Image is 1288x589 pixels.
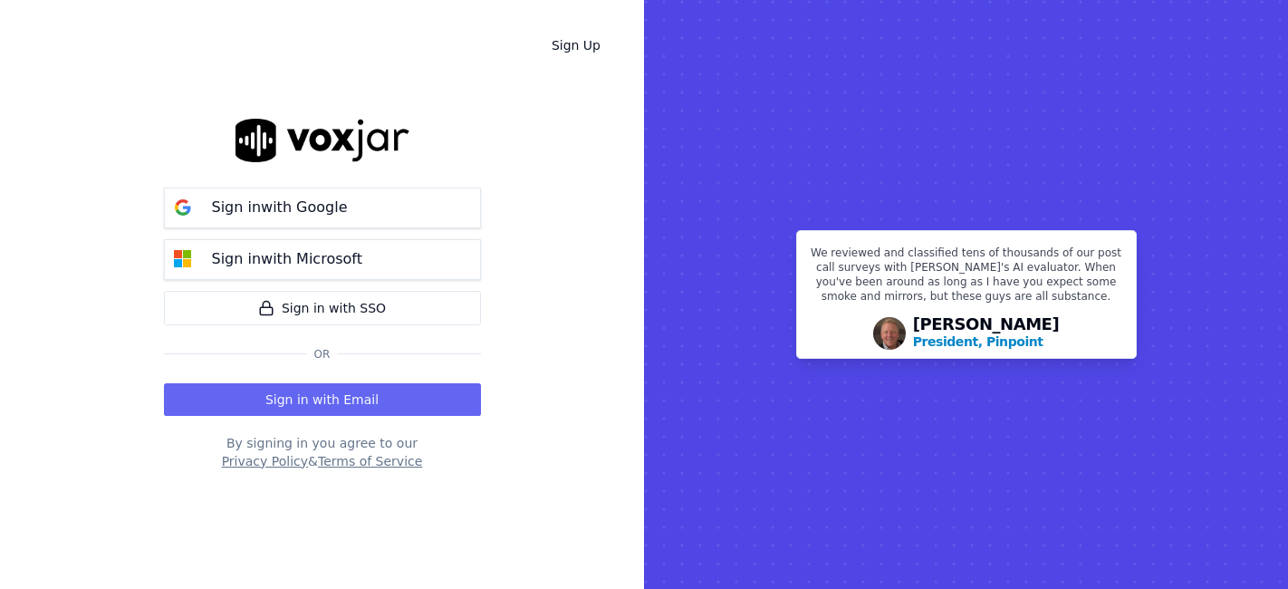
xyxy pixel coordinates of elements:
[164,291,481,325] a: Sign in with SSO
[808,246,1125,311] p: We reviewed and classified tens of thousands of our post call surveys with [PERSON_NAME]'s AI eva...
[164,434,481,470] div: By signing in you agree to our &
[164,188,481,228] button: Sign inwith Google
[537,29,615,62] a: Sign Up
[222,452,308,470] button: Privacy Policy
[318,452,422,470] button: Terms of Service
[235,119,409,161] img: logo
[164,383,481,416] button: Sign in with Email
[164,239,481,280] button: Sign inwith Microsoft
[913,316,1060,351] div: [PERSON_NAME]
[307,347,338,362] span: Or
[212,248,362,270] p: Sign in with Microsoft
[165,189,201,226] img: google Sign in button
[165,241,201,277] img: microsoft Sign in button
[873,317,906,350] img: Avatar
[913,333,1043,351] p: President, Pinpoint
[212,197,348,218] p: Sign in with Google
